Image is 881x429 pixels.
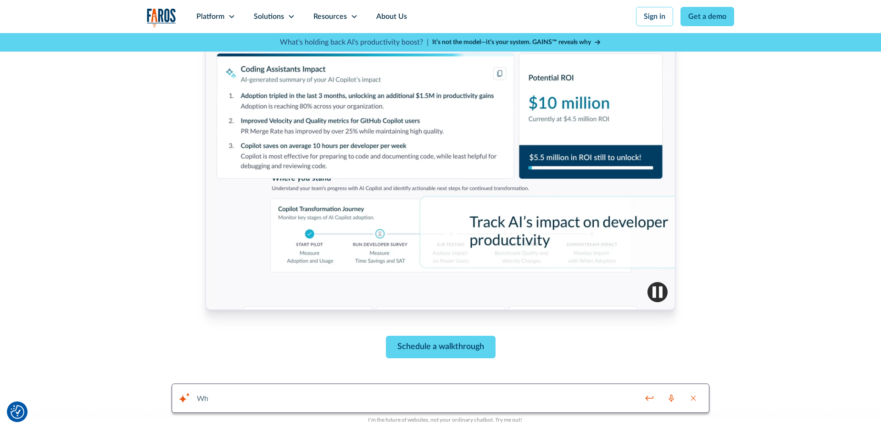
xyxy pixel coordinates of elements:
div: Toggle inspiration questions [177,391,191,406]
button: Start recording [660,389,682,408]
div: Resources [313,11,347,22]
button: Cookie Settings [11,405,24,419]
img: Revisit consent button [11,405,24,419]
div: I'm the future of websites, not your ordinary chatbot. Try me out! [177,416,713,424]
button: Enter [638,389,660,408]
a: It’s not the model—it’s your system. GAINS™ reveals why [432,38,601,47]
strong: It’s not the model—it’s your system. GAINS™ reveals why [432,39,591,45]
div: Platform [196,11,224,22]
img: Pause video [647,282,668,302]
a: Sign in [636,7,673,26]
p: What's holding back AI's productivity boost? | [280,37,429,48]
input: Hey, I'm a Faros AI product expert. Ask me anything! [197,394,632,402]
button: Close search bar [682,389,704,408]
img: Logo of the analytics and reporting company Faros. [147,8,176,27]
div: Solutions [254,11,284,22]
a: Schedule a walkthrough [386,336,496,358]
a: home [147,8,176,27]
a: Get a demo [680,7,734,26]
